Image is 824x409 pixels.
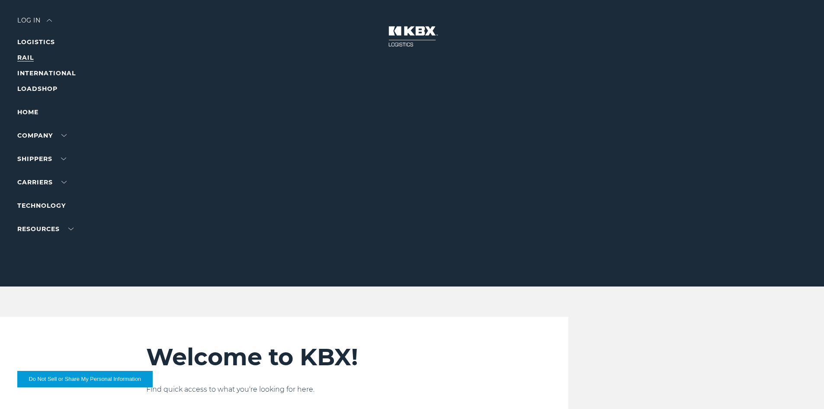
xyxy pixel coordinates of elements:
h2: Welcome to KBX! [146,343,517,371]
a: SHIPPERS [17,155,66,163]
a: RESOURCES [17,225,74,233]
a: RAIL [17,54,34,61]
img: kbx logo [380,17,445,55]
p: Find quick access to what you're looking for here. [146,384,517,395]
a: INTERNATIONAL [17,69,76,77]
a: LOGISTICS [17,38,55,46]
a: LOADSHOP [17,85,58,93]
a: Home [17,108,38,116]
a: Carriers [17,178,67,186]
a: Technology [17,202,66,209]
a: Company [17,132,67,139]
button: Do Not Sell or Share My Personal Information [17,371,153,387]
div: Log in [17,17,52,30]
img: arrow [47,19,52,22]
